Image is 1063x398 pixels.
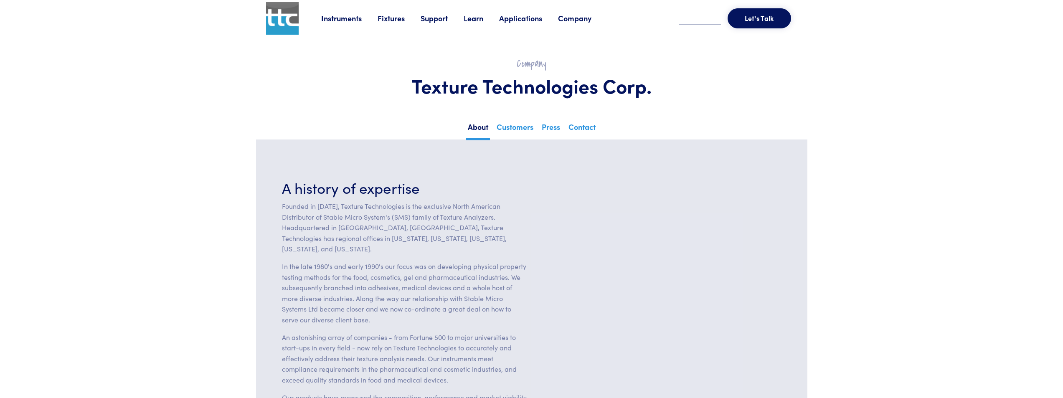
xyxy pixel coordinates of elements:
p: Founded in [DATE], Texture Technologies is the exclusive North American Distributor of Stable Mic... [282,201,527,254]
h3: A history of expertise [282,177,527,198]
p: An astonishing array of companies - from Fortune 500 to major universities to start-ups in every ... [282,332,527,385]
a: Applications [499,13,558,23]
a: Fixtures [378,13,421,23]
p: In the late 1980's and early 1990's our focus was on developing physical property testing methods... [282,261,527,325]
a: Learn [464,13,499,23]
a: Press [540,120,562,138]
a: Contact [567,120,597,138]
a: Support [421,13,464,23]
a: Company [558,13,607,23]
h1: Texture Technologies Corp. [281,74,782,98]
a: Instruments [321,13,378,23]
h2: Company [281,57,782,70]
a: Customers [495,120,535,138]
img: ttc_logo_1x1_v1.0.png [266,2,299,35]
button: Let's Talk [728,8,791,28]
a: About [466,120,490,140]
